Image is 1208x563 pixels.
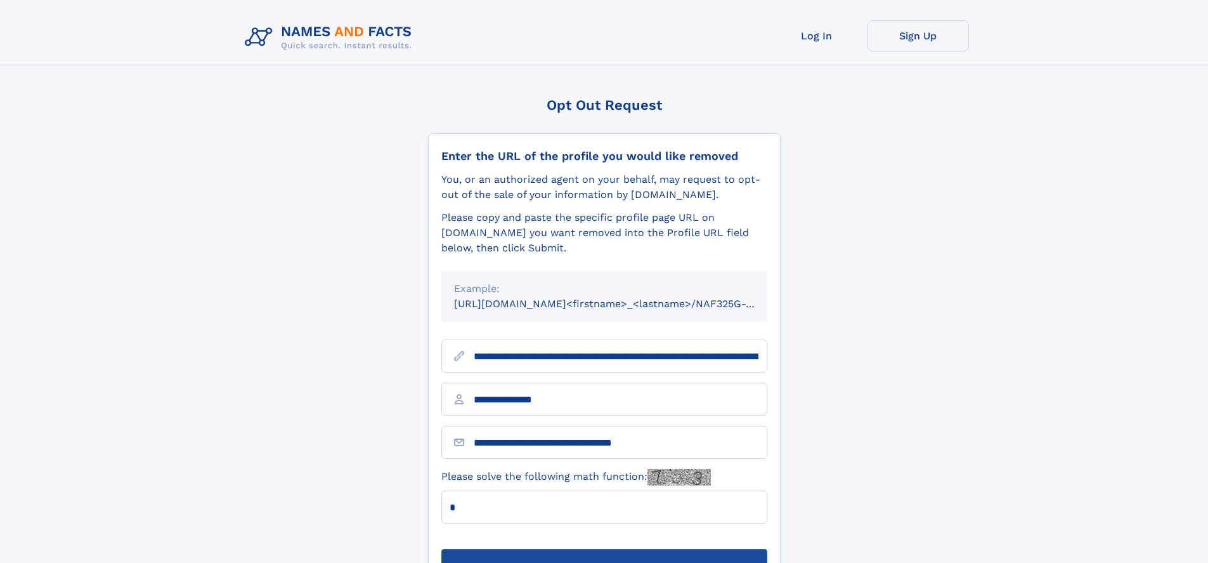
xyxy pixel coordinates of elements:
[441,469,711,486] label: Please solve the following math function:
[428,97,781,113] div: Opt Out Request
[766,20,867,51] a: Log In
[454,281,755,296] div: Example:
[441,172,767,202] div: You, or an authorized agent on your behalf, may request to opt-out of the sale of your informatio...
[441,149,767,163] div: Enter the URL of the profile you would like removed
[454,298,791,310] small: [URL][DOMAIN_NAME]<firstname>_<lastname>/NAF325G-xxxxxxxx
[441,210,767,256] div: Please copy and paste the specific profile page URL on [DOMAIN_NAME] you want removed into the Pr...
[240,20,422,55] img: Logo Names and Facts
[867,20,969,51] a: Sign Up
